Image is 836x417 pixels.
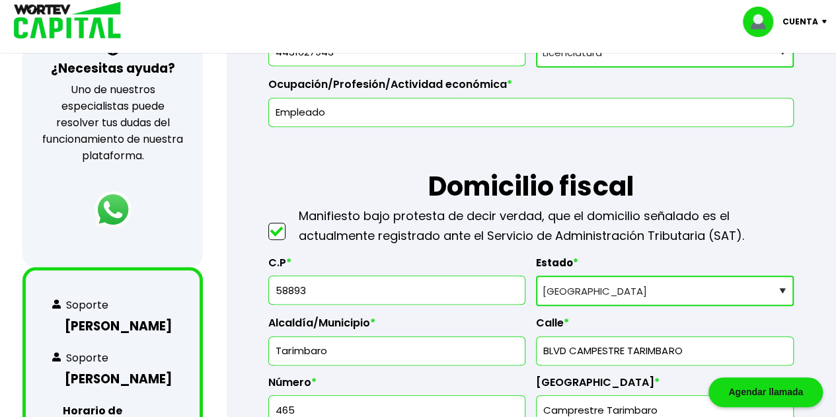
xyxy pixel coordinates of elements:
p: Soporte [66,297,108,313]
label: [GEOGRAPHIC_DATA] [536,376,794,396]
p: Manifiesto bajo protesta de decir verdad, que el domicilio señalado es el actualmente registrado ... [299,206,794,246]
h3: ¿Necesitas ayuda? [51,59,175,78]
div: Agendar llamada [708,377,823,407]
img: icon-down [818,20,836,24]
p: Uno de nuestros especialistas puede resolver tus dudas del funcionamiento de nuestra plataforma. [40,81,186,164]
a: Soporte[PERSON_NAME] [52,297,173,339]
label: C.P [268,256,526,276]
img: profile-image [743,7,782,37]
p: Cuenta [782,12,818,32]
input: Alcaldía o Municipio [274,337,520,365]
h1: Domicilio fiscal [268,127,794,206]
img: logos_whatsapp-icon.242b2217.svg [95,191,132,228]
img: whats-contact.f1ec29d3.svg [52,299,61,309]
label: Estado [536,256,794,276]
a: Soporte[PERSON_NAME] [52,350,173,392]
label: Número [268,376,526,396]
label: Alcaldía/Municipio [268,317,526,336]
h3: [PERSON_NAME] [52,369,173,389]
label: Ocupación/Profesión/Actividad económica [268,78,794,98]
label: Calle [536,317,794,336]
h3: [PERSON_NAME] [52,317,173,336]
p: Soporte [66,350,108,366]
img: whats-contact.f1ec29d3.svg [52,352,61,361]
